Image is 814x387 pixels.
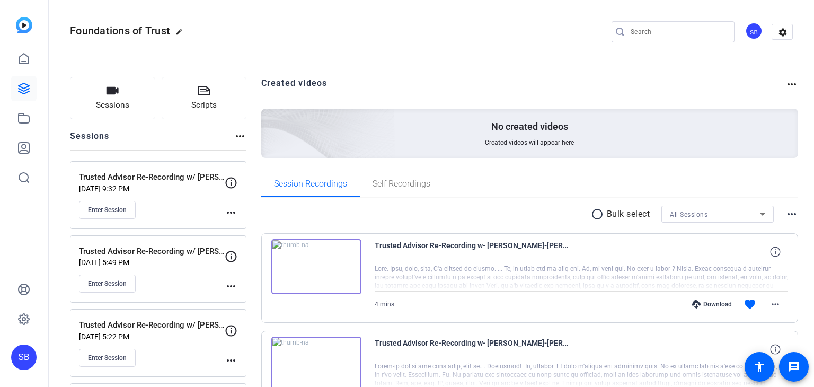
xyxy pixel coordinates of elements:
[79,275,136,293] button: Enter Session
[261,77,786,98] h2: Created videos
[745,22,763,40] div: SB
[271,239,361,294] img: thumb-nail
[79,184,225,193] p: [DATE] 9:32 PM
[607,208,650,221] p: Bulk select
[375,239,571,265] span: Trusted Advisor Re-Recording w- [PERSON_NAME]-[PERSON_NAME] Ehounou1-2025-09-30-10-05-58-176-0
[225,280,237,293] mat-icon: more_horiz
[79,201,136,219] button: Enter Session
[79,171,225,183] p: Trusted Advisor Re-Recording w/ [PERSON_NAME]
[16,17,32,33] img: blue-gradient.svg
[744,298,756,311] mat-icon: favorite
[591,208,607,221] mat-icon: radio_button_unchecked
[70,130,110,150] h2: Sessions
[745,22,764,41] ngx-avatar: Steven Bernucci
[274,180,347,188] span: Session Recordings
[175,28,188,41] mat-icon: edit
[88,206,127,214] span: Enter Session
[79,258,225,267] p: [DATE] 5:49 PM
[70,24,170,37] span: Foundations of Trust
[375,337,571,362] span: Trusted Advisor Re-Recording w- [PERSON_NAME]-[PERSON_NAME] Ehounou1-2025-09-30-09-54-10-424-0
[769,298,782,311] mat-icon: more_horiz
[225,206,237,219] mat-icon: more_horiz
[96,99,129,111] span: Sessions
[788,360,800,373] mat-icon: message
[670,211,707,218] span: All Sessions
[79,319,225,331] p: Trusted Advisor Re-Recording w/ [PERSON_NAME]
[88,354,127,362] span: Enter Session
[79,349,136,367] button: Enter Session
[234,130,246,143] mat-icon: more_horiz
[491,120,568,133] p: No created videos
[88,279,127,288] span: Enter Session
[631,25,726,38] input: Search
[79,245,225,258] p: Trusted Advisor Re-Recording w/ [PERSON_NAME]
[143,4,395,234] img: Creted videos background
[785,78,798,91] mat-icon: more_horiz
[11,345,37,370] div: SB
[375,301,394,308] span: 4 mins
[373,180,430,188] span: Self Recordings
[785,208,798,221] mat-icon: more_horiz
[162,77,247,119] button: Scripts
[191,99,217,111] span: Scripts
[687,300,737,309] div: Download
[79,332,225,341] p: [DATE] 5:22 PM
[225,354,237,367] mat-icon: more_horiz
[772,24,793,40] mat-icon: settings
[70,77,155,119] button: Sessions
[485,138,574,147] span: Created videos will appear here
[753,360,766,373] mat-icon: accessibility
